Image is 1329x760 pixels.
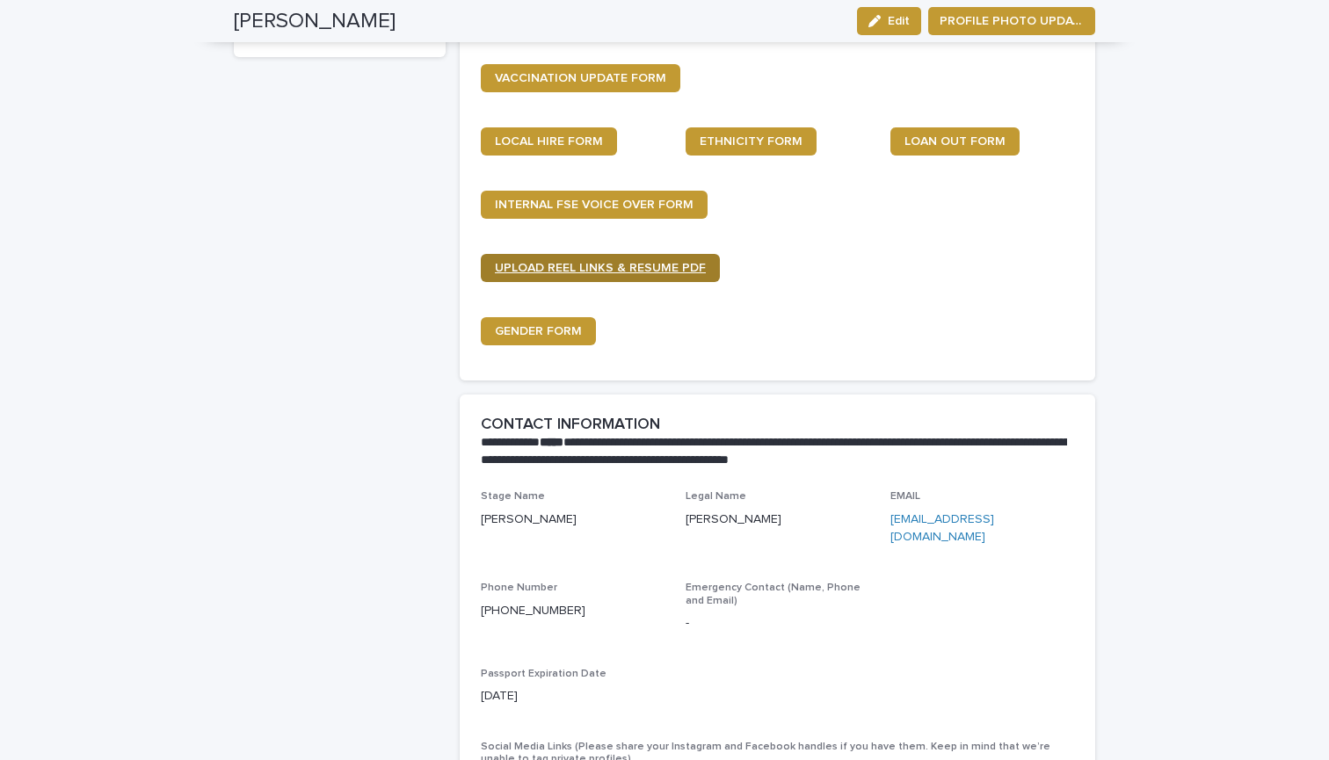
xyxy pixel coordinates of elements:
[686,510,869,529] p: [PERSON_NAME]
[928,7,1095,35] button: PROFILE PHOTO UPDATE
[481,510,664,529] p: [PERSON_NAME]
[686,614,869,633] p: -
[686,583,861,605] span: Emergency Contact (Name, Phone and Email)
[481,64,680,92] a: VACCINATION UPDATE FORM
[904,135,1006,148] span: LOAN OUT FORM
[481,191,708,219] a: INTERNAL FSE VOICE OVER FORM
[495,325,582,337] span: GENDER FORM
[686,127,817,156] a: ETHNICITY FORM
[481,127,617,156] a: LOCAL HIRE FORM
[890,513,994,544] a: [EMAIL_ADDRESS][DOMAIN_NAME]
[234,9,396,34] h2: [PERSON_NAME]
[700,135,802,148] span: ETHNICITY FORM
[481,669,606,679] span: Passport Expiration Date
[481,583,557,593] span: Phone Number
[890,491,920,502] span: EMAIL
[686,491,746,502] span: Legal Name
[495,262,706,274] span: UPLOAD REEL LINKS & RESUME PDF
[481,604,585,617] a: [PHONE_NUMBER]
[495,72,666,84] span: VACCINATION UPDATE FORM
[481,416,660,435] h2: CONTACT INFORMATION
[857,7,921,35] button: Edit
[481,687,1074,706] p: [DATE]
[940,12,1084,30] span: PROFILE PHOTO UPDATE
[890,127,1020,156] a: LOAN OUT FORM
[495,199,694,211] span: INTERNAL FSE VOICE OVER FORM
[481,317,596,345] a: GENDER FORM
[481,491,545,502] span: Stage Name
[495,135,603,148] span: LOCAL HIRE FORM
[888,15,910,27] span: Edit
[481,254,720,282] a: UPLOAD REEL LINKS & RESUME PDF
